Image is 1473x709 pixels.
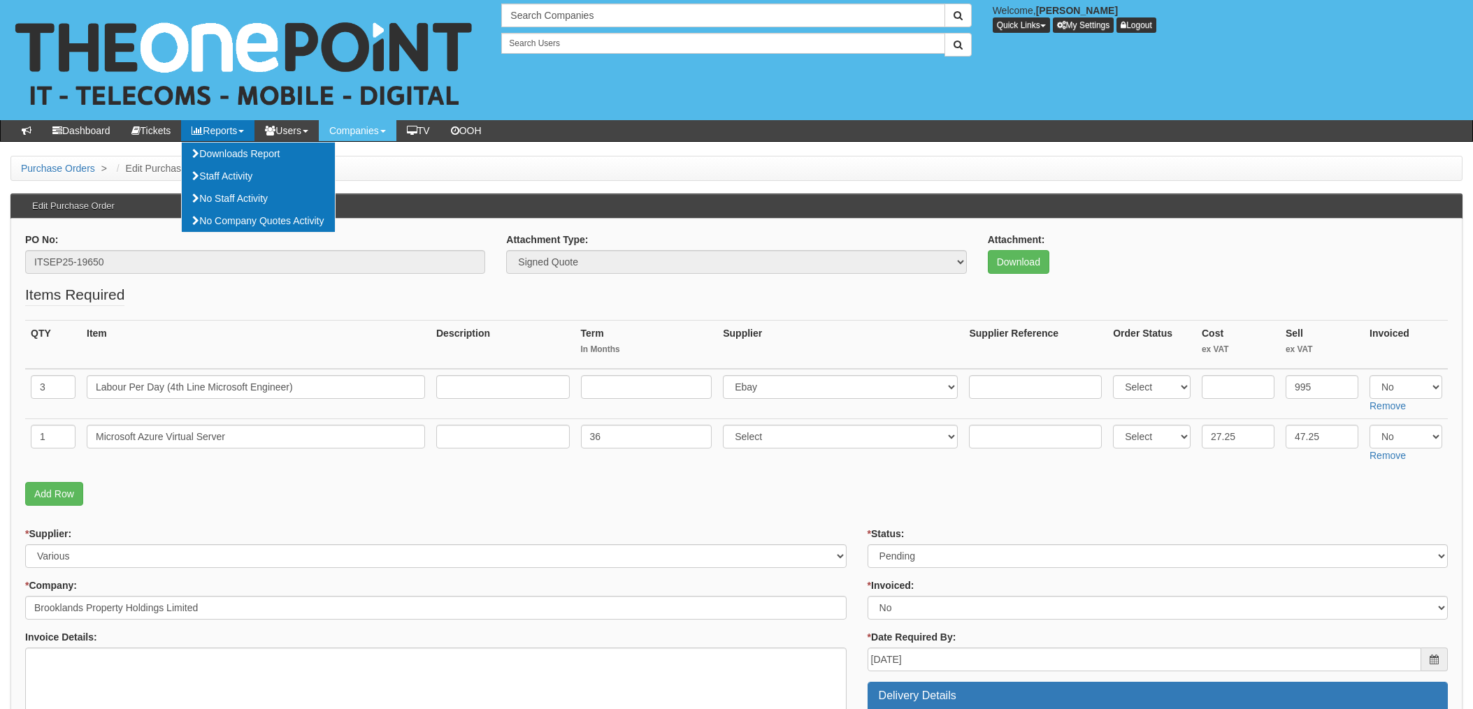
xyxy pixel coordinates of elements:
span: > [98,163,110,174]
label: Company: [25,578,77,592]
a: My Settings [1053,17,1114,33]
th: Description [431,321,575,370]
a: Purchase Orders [21,163,95,174]
th: Order Status [1107,321,1196,370]
a: Reports [181,120,254,141]
b: [PERSON_NAME] [1036,5,1118,16]
th: Invoiced [1364,321,1448,370]
div: Welcome, [982,3,1473,33]
a: Download [988,250,1049,274]
button: Quick Links [993,17,1050,33]
label: Status: [868,527,905,541]
label: Supplier: [25,527,71,541]
a: Users [254,120,319,141]
a: Remove [1370,450,1406,461]
a: TV [396,120,440,141]
th: Sell [1280,321,1364,370]
a: Dashboard [42,120,121,141]
input: Search Users [501,33,944,54]
small: In Months [581,344,712,356]
th: Supplier Reference [963,321,1107,370]
h3: Delivery Details [879,689,1437,702]
a: OOH [440,120,492,141]
label: Attachment Type: [506,233,588,247]
a: Downloads Report [182,142,334,165]
th: Supplier [717,321,963,370]
h3: Edit Purchase Order [25,194,122,218]
legend: Items Required [25,284,124,306]
label: Invoiced: [868,578,914,592]
input: Search Companies [501,3,944,27]
label: Attachment: [988,233,1045,247]
a: Logout [1116,17,1156,33]
a: Tickets [121,120,182,141]
small: ex VAT [1286,344,1358,356]
label: Invoice Details: [25,630,97,644]
label: Date Required By: [868,630,956,644]
small: ex VAT [1202,344,1274,356]
th: Term [575,321,718,370]
li: Edit Purchase Order [113,161,215,175]
a: Remove [1370,400,1406,411]
th: Item [81,321,431,370]
a: Add Row [25,482,83,506]
a: No Company Quotes Activity [182,210,334,232]
th: Cost [1196,321,1280,370]
label: PO No: [25,233,58,247]
a: No Staff Activity [182,187,334,210]
a: Staff Activity [182,165,334,187]
th: QTY [25,321,81,370]
a: Companies [319,120,396,141]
